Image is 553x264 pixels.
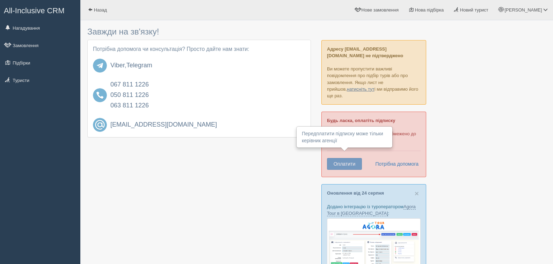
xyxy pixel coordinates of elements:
[94,7,107,13] span: Назад
[415,190,419,197] button: Close
[371,158,419,170] a: Потрібна допомога
[321,112,426,177] div: Доступ для Вашої турагенції обмежено до внесення оплати
[0,0,80,20] a: All-Inclusive CRM
[110,81,149,88] a: 067 811 1226
[415,7,444,13] span: Нова підбірка
[110,62,305,69] h4: ,
[504,7,542,13] span: [PERSON_NAME]
[327,46,403,58] b: Адресу [EMAIL_ADDRESS][DOMAIN_NAME] не підтверджено
[327,118,395,123] b: Будь ласка, оплатіть підписку
[110,102,149,109] a: 063 811 1226
[87,27,311,36] h3: Завжди на зв'язку!
[110,91,149,98] a: 050 811 1226
[4,6,65,15] span: All-Inclusive CRM
[362,7,399,13] span: Нове замовлення
[347,86,374,92] a: натисніть тут
[327,204,416,216] a: Agora Tour в [GEOGRAPHIC_DATA]
[327,158,362,170] button: Оплатити
[321,40,426,105] p: Ви можете пропустити важливі повідомлення про підбір турів або про замовлення. Якщо лист не прийш...
[110,62,125,69] a: Viber
[93,45,305,53] p: Потрібна допомога чи консультація? Просто дайте нам знати:
[110,121,305,128] a: [EMAIL_ADDRESS][DOMAIN_NAME]
[327,190,384,196] a: Оновлення від 24 серпня
[126,62,152,69] a: Telegram
[93,59,107,73] img: telegram.svg
[415,189,419,197] span: ×
[327,203,421,217] p: Додано інтеграцію із туроператором :
[460,7,488,13] span: Новий турист
[297,127,392,147] div: Передплатити підписку може тільки керівник агенції
[93,88,107,102] img: phone-1055012.svg
[93,118,107,132] img: email.svg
